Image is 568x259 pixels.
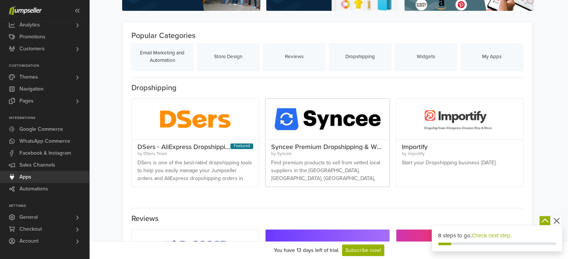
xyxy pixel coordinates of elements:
[395,43,458,71] button: Widgets
[19,159,55,171] span: Sales Channels
[402,143,428,151] span: Importify
[271,150,384,157] div: by Syncee
[137,159,253,183] div: DSers is one of the best-rated dropshipping tools to help you easily manage your Jumpseller order...
[19,71,38,83] span: Themes
[402,159,518,183] div: Start your Dropshipping business [DATE].
[19,43,45,55] span: Customers
[131,43,194,71] button: Email Marketing and Automation
[396,99,523,187] a: Importifyby ImportifyStart your Dropshipping business [DATE].
[131,214,158,223] h5: Reviews
[19,31,46,43] span: Promotions
[19,183,48,195] span: Automations
[9,116,89,120] p: Integrations
[132,99,259,187] a: FeaturedDSers ‑ AliExpress Dropshippingby DSers TeamDSers is one of the best-rated dropshipping t...
[271,159,384,183] div: Find premium products to sell from vetted local suppliers in the [GEOGRAPHIC_DATA], [GEOGRAPHIC_D...
[197,43,260,71] button: Store Design
[19,135,70,147] span: WhatsApp Commerce
[19,211,38,223] span: General
[131,31,524,40] h5: Popular Categories
[9,64,89,68] p: Customization
[402,150,518,157] div: by Importify
[329,43,392,71] button: Dropshipping
[230,143,253,149] span: Featured
[19,147,71,159] span: Facebook & Instagram
[19,235,38,247] span: Account
[131,83,177,92] h5: Dropshipping
[266,99,389,187] a: Syncee Premium Dropshipping & Wholesaleby SynceeFind premium products to sell from vetted local s...
[19,123,63,135] span: Google Commerce
[263,43,326,71] button: Reviews
[19,223,42,235] span: Checkout
[438,231,556,240] div: 8 steps to go.
[137,143,233,151] span: DSers ‑ AliExpress Dropshipping
[274,246,339,254] div: You have 13 days left of trial.
[9,204,89,208] p: Settings
[271,143,401,151] span: Syncee Premium Dropshipping & Wholesale
[19,95,34,107] span: Pages
[342,244,384,256] a: Subscribe now!
[472,232,512,239] a: Check next step.
[137,150,253,157] div: by DSers Team
[19,19,40,31] span: Analytics
[460,43,524,71] button: My Apps
[19,171,31,183] span: Apps
[19,83,44,95] span: Navigation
